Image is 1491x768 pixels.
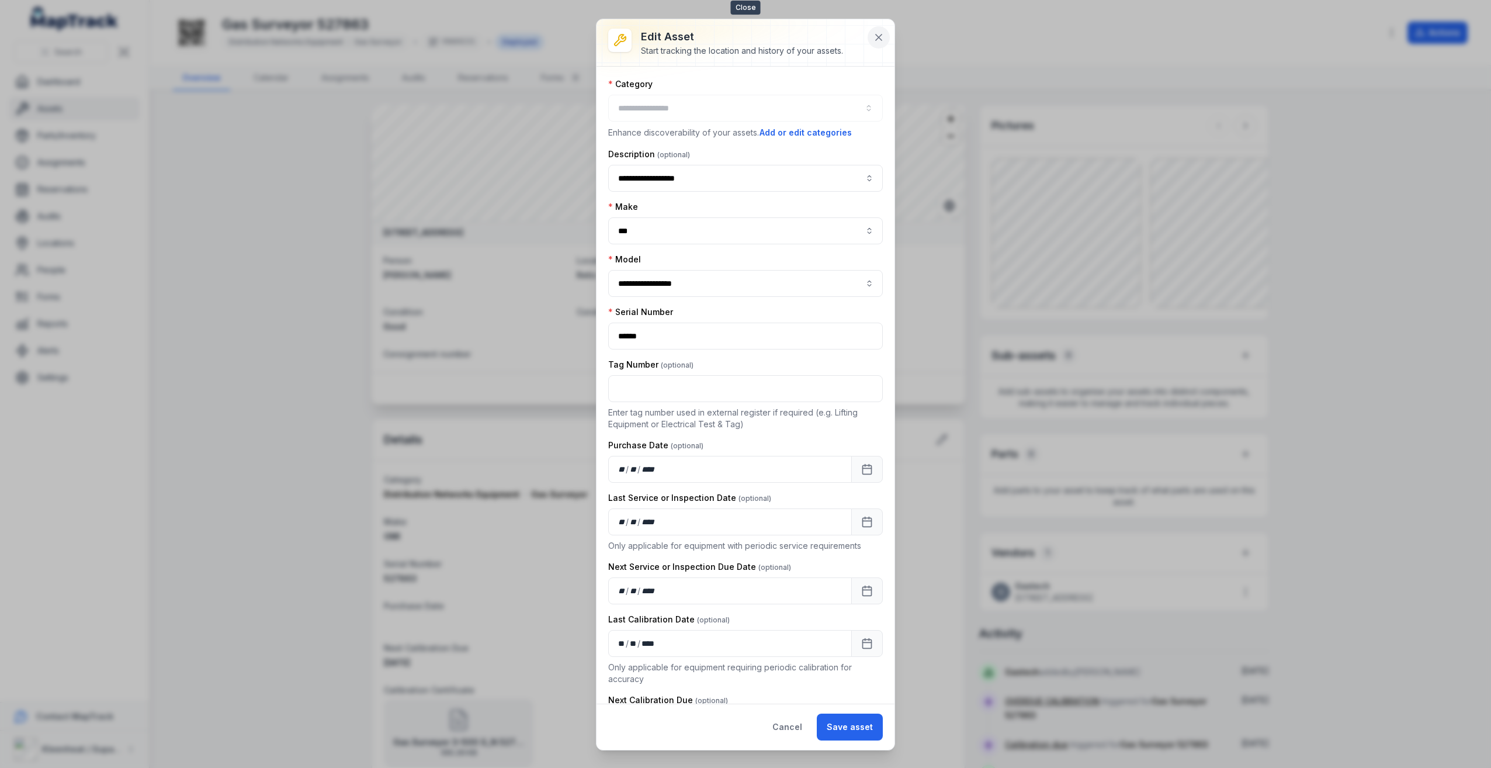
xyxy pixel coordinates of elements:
[608,359,694,371] label: Tag Number
[608,440,703,451] label: Purchase Date
[630,585,637,597] div: month,
[642,638,656,649] div: year,
[626,463,630,475] div: /
[618,516,626,528] div: day,
[817,714,883,741] button: Save asset
[618,463,626,475] div: day,
[608,614,730,625] label: Last Calibration Date
[618,638,626,649] div: day,
[608,540,883,552] p: Only applicable for equipment with periodic service requirements
[637,463,642,475] div: /
[608,148,690,160] label: Description
[642,516,656,528] div: year,
[642,463,656,475] div: year,
[608,126,883,139] p: Enhance discoverability of your assets.
[637,516,642,528] div: /
[618,585,626,597] div: day,
[637,638,642,649] div: /
[608,270,883,297] input: asset-edit:cf[5827e389-34f9-4b46-9346-a02c2bfa3a05]-label
[851,577,883,604] button: Calendar
[608,694,728,706] label: Next Calibration Due
[759,126,852,139] button: Add or edit categories
[608,561,791,573] label: Next Service or Inspection Due Date
[851,508,883,535] button: Calendar
[642,585,656,597] div: year,
[630,463,637,475] div: month,
[637,585,642,597] div: /
[630,516,637,528] div: month,
[608,492,771,504] label: Last Service or Inspection Date
[608,662,883,685] p: Only applicable for equipment requiring periodic calibration for accuracy
[626,585,630,597] div: /
[851,630,883,657] button: Calendar
[626,638,630,649] div: /
[731,1,761,15] span: Close
[641,45,843,57] div: Start tracking the location and history of your assets.
[626,516,630,528] div: /
[608,254,641,265] label: Model
[630,638,637,649] div: month,
[608,78,653,90] label: Category
[608,217,883,244] input: asset-edit:cf[8d30bdcc-ee20-45c2-b158-112416eb6043]-label
[851,456,883,483] button: Calendar
[762,714,812,741] button: Cancel
[608,201,638,213] label: Make
[608,407,883,430] p: Enter tag number used in external register if required (e.g. Lifting Equipment or Electrical Test...
[641,29,843,45] h3: Edit asset
[608,306,673,318] label: Serial Number
[608,165,883,192] input: asset-edit:description-label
